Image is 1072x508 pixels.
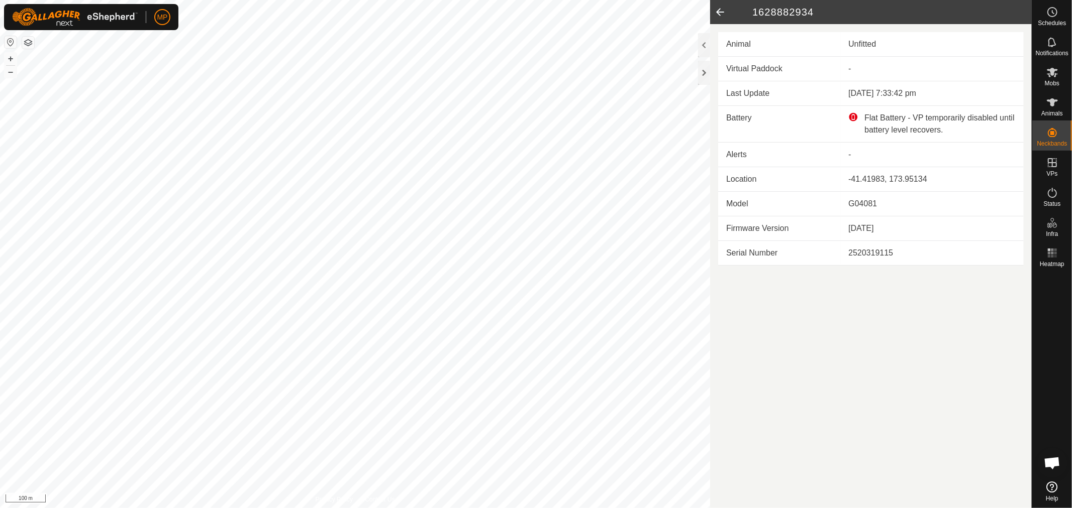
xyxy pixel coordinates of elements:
[5,66,17,78] button: –
[22,37,34,49] button: Map Layers
[1036,50,1068,56] span: Notifications
[1037,141,1067,147] span: Neckbands
[365,495,395,504] a: Contact Us
[848,38,1016,50] div: Unfitted
[718,167,840,192] td: Location
[840,143,1024,167] td: -
[848,198,1016,210] div: G04081
[718,81,840,106] td: Last Update
[718,32,840,57] td: Animal
[1046,231,1058,237] span: Infra
[12,8,138,26] img: Gallagher Logo
[316,495,353,504] a: Privacy Policy
[1032,477,1072,505] a: Help
[848,173,1016,185] div: -41.41983, 173.95134
[848,87,1016,99] div: [DATE] 7:33:42 pm
[848,112,1016,136] div: Flat Battery - VP temporarily disabled until battery level recovers.
[1043,201,1060,207] span: Status
[1041,110,1063,116] span: Animals
[5,36,17,48] button: Reset Map
[718,57,840,81] td: Virtual Paddock
[848,247,1016,259] div: 2520319115
[1040,261,1064,267] span: Heatmap
[1038,20,1066,26] span: Schedules
[1046,495,1058,501] span: Help
[718,241,840,266] td: Serial Number
[718,216,840,241] td: Firmware Version
[718,106,840,143] td: Battery
[848,222,1016,234] div: [DATE]
[736,6,1032,18] h2: 1628882934
[718,143,840,167] td: Alerts
[718,192,840,216] td: Model
[5,53,17,65] button: +
[1046,171,1057,177] span: VPs
[848,64,851,73] app-display-virtual-paddock-transition: -
[157,12,168,23] span: MP
[1045,80,1059,86] span: Mobs
[1037,448,1067,478] a: Open chat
